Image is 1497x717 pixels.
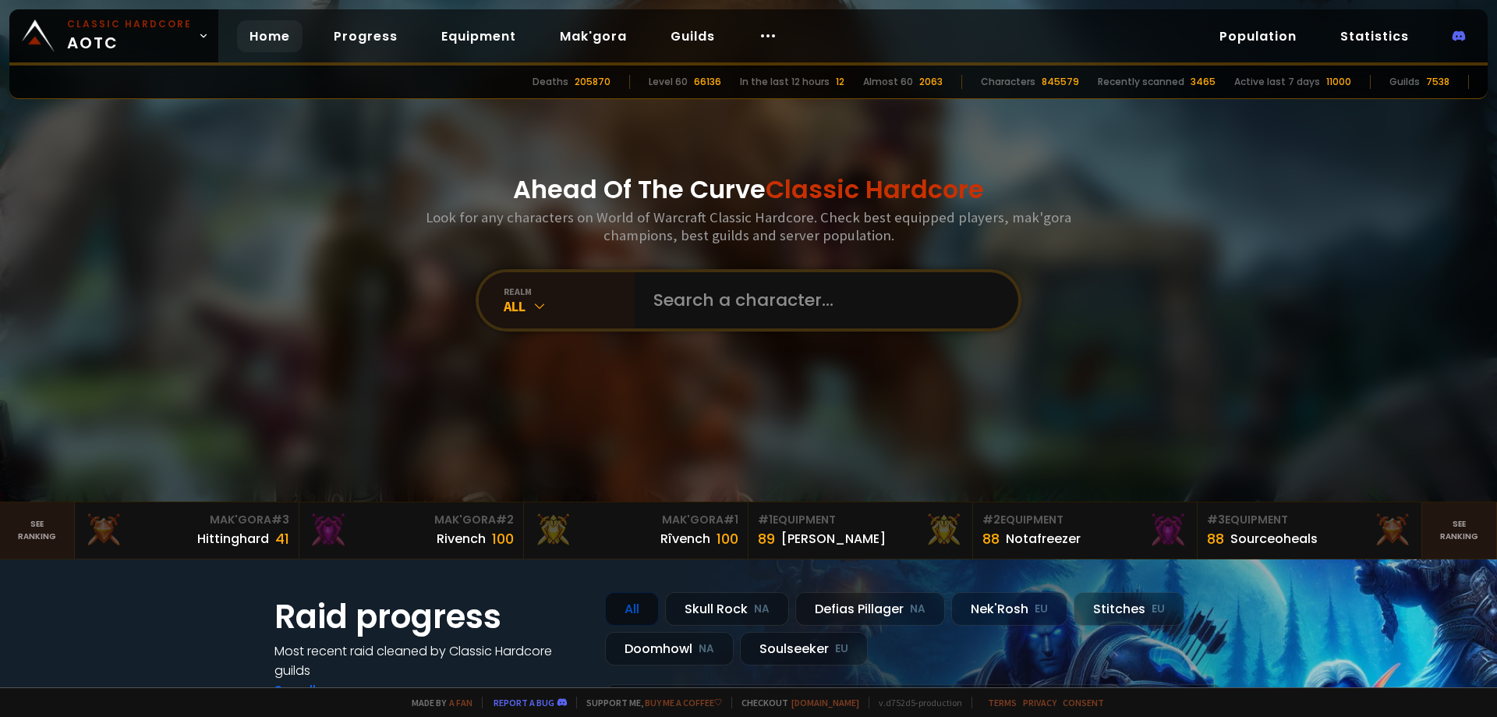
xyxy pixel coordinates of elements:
div: Mak'Gora [84,512,289,528]
div: 12 [836,75,844,89]
small: EU [835,641,848,657]
span: AOTC [67,17,192,55]
a: Guilds [658,20,727,52]
span: Support me, [576,697,722,708]
h1: Ahead Of The Curve [513,171,984,208]
div: Mak'Gora [533,512,738,528]
a: Statistics [1328,20,1421,52]
div: Active last 7 days [1234,75,1320,89]
div: Notafreezer [1006,529,1081,548]
a: Mak'Gora#1Rîvench100 [524,502,748,559]
span: # 3 [271,512,289,527]
a: Privacy [1023,697,1056,708]
div: All [605,592,659,626]
span: # 2 [496,512,514,527]
div: Equipment [1207,512,1412,528]
a: Seeranking [1422,502,1497,559]
div: [PERSON_NAME] [781,529,886,548]
a: Report a bug [494,697,554,708]
div: Mak'Gora [309,512,514,528]
div: Equipment [758,512,963,528]
div: Soulseeker [740,632,868,666]
span: # 2 [982,512,1000,527]
div: Defias Pillager [795,592,945,626]
div: 41 [275,528,289,549]
div: 88 [1207,528,1224,549]
a: Consent [1063,697,1104,708]
span: # 3 [1207,512,1225,527]
div: 205870 [575,75,610,89]
div: Equipment [982,512,1187,528]
div: Sourceoheals [1230,529,1318,548]
div: Skull Rock [665,592,789,626]
a: Equipment [429,20,529,52]
div: 100 [492,528,514,549]
a: Population [1207,20,1309,52]
div: Rîvench [660,529,710,548]
div: 89 [758,528,775,549]
small: NA [910,602,925,617]
h3: Look for any characters on World of Warcraft Classic Hardcore. Check best equipped players, mak'g... [419,208,1078,244]
span: Classic Hardcore [766,172,984,207]
h4: Most recent raid cleaned by Classic Hardcore guilds [274,641,586,680]
a: Terms [988,697,1017,708]
a: Mak'Gora#3Hittinghard41 [75,502,299,559]
div: Nek'Rosh [951,592,1067,626]
a: #3Equipment88Sourceoheals [1198,502,1422,559]
div: Level 60 [649,75,688,89]
div: 66136 [694,75,721,89]
a: a fan [449,697,472,708]
small: EU [1035,602,1048,617]
span: Made by [402,697,472,708]
small: NA [699,641,714,657]
div: 11000 [1326,75,1351,89]
small: NA [754,602,770,617]
div: 2063 [919,75,943,89]
div: Doomhowl [605,632,734,666]
small: Classic Hardcore [67,17,192,31]
a: Classic HardcoreAOTC [9,9,218,62]
a: Mak'Gora#2Rivench100 [299,502,524,559]
span: v. d752d5 - production [869,697,962,708]
div: In the last 12 hours [740,75,830,89]
a: See all progress [274,681,376,699]
div: 845579 [1042,75,1079,89]
span: # 1 [758,512,773,527]
div: 3465 [1191,75,1216,89]
div: All [504,297,635,315]
div: Hittinghard [197,529,269,548]
div: Stitches [1074,592,1184,626]
h1: Raid progress [274,592,586,641]
a: Progress [321,20,410,52]
small: EU [1152,602,1165,617]
div: 100 [717,528,738,549]
div: 7538 [1426,75,1449,89]
a: Buy me a coffee [645,697,722,708]
a: #1Equipment89[PERSON_NAME] [748,502,973,559]
div: Recently scanned [1098,75,1184,89]
div: Deaths [533,75,568,89]
span: # 1 [724,512,738,527]
div: Characters [981,75,1035,89]
a: [DOMAIN_NAME] [791,697,859,708]
a: Mak'gora [547,20,639,52]
a: Home [237,20,303,52]
span: Checkout [731,697,859,708]
div: 88 [982,528,1000,549]
div: Almost 60 [863,75,913,89]
input: Search a character... [644,272,1000,328]
div: Rivench [437,529,486,548]
div: Guilds [1389,75,1420,89]
a: #2Equipment88Notafreezer [973,502,1198,559]
div: realm [504,286,635,297]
